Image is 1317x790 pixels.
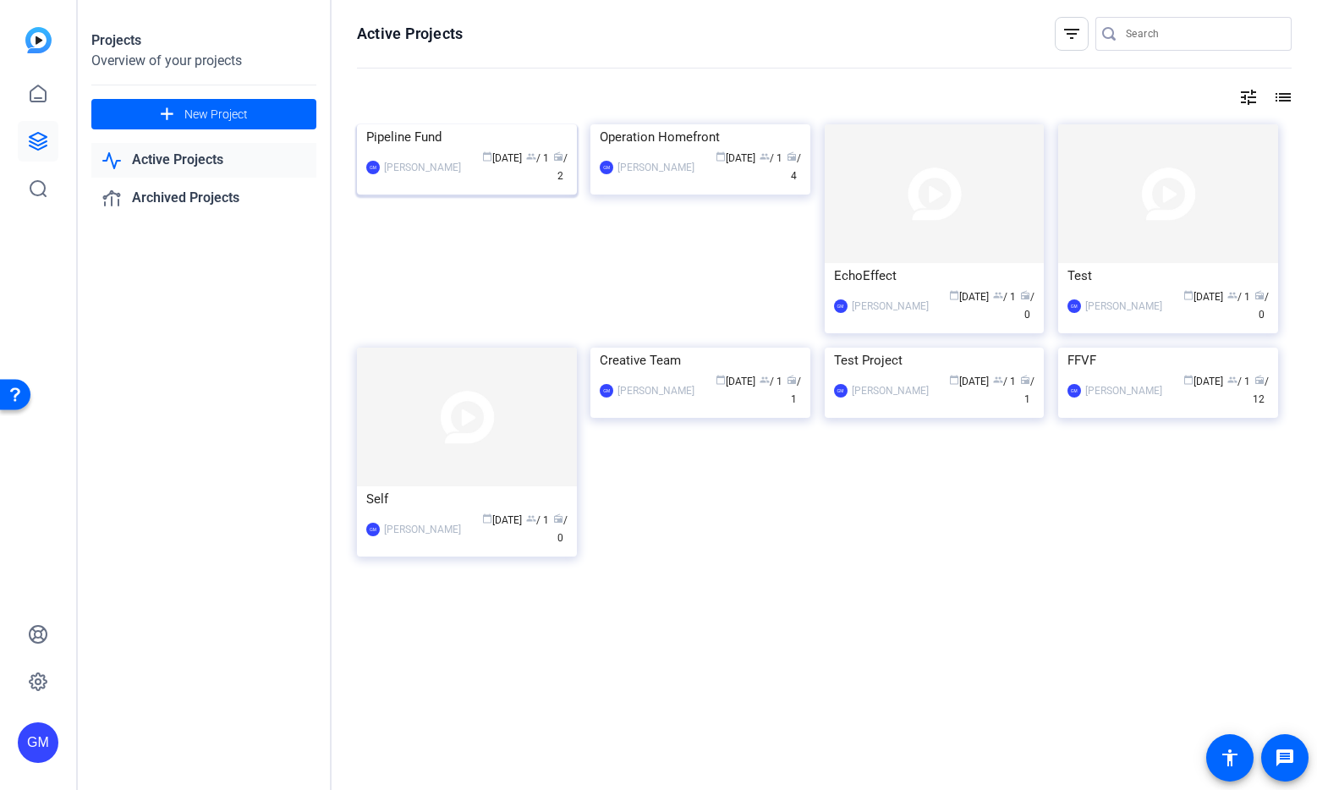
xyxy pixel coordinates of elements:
div: Operation Homefront [600,124,801,150]
span: [DATE] [949,376,989,387]
span: group [993,375,1003,385]
span: / 1 [760,376,782,387]
span: radio [553,513,563,524]
span: group [526,513,536,524]
span: group [760,375,770,385]
span: New Project [184,106,248,123]
span: [DATE] [482,514,522,526]
input: Search [1126,24,1278,44]
div: GM [18,722,58,763]
span: / 12 [1253,376,1269,405]
span: [DATE] [949,291,989,303]
h1: Active Projects [357,24,463,44]
span: radio [1254,375,1265,385]
mat-icon: accessibility [1220,748,1240,768]
span: / 4 [787,152,801,182]
div: Self [366,486,568,512]
span: / 2 [553,152,568,182]
mat-icon: add [156,104,178,125]
div: GM [366,161,380,174]
span: / 1 [1020,376,1034,405]
span: calendar_today [716,151,726,162]
div: Pipeline Fund [366,124,568,150]
span: / 1 [526,152,549,164]
span: radio [787,151,797,162]
span: [DATE] [1183,291,1223,303]
span: / 0 [1254,291,1269,321]
span: / 1 [787,376,801,405]
mat-icon: filter_list [1062,24,1082,44]
mat-icon: tune [1238,87,1259,107]
span: group [993,290,1003,300]
div: EchoEffect [834,263,1035,288]
span: radio [553,151,563,162]
div: Projects [91,30,316,51]
span: calendar_today [1183,375,1194,385]
span: group [1227,375,1237,385]
div: GM [1067,299,1081,313]
span: [DATE] [716,376,755,387]
span: radio [1020,375,1030,385]
div: [PERSON_NAME] [1085,298,1162,315]
div: [PERSON_NAME] [384,159,461,176]
div: Overview of your projects [91,51,316,71]
div: Test Project [834,348,1035,373]
span: [DATE] [1183,376,1223,387]
div: [PERSON_NAME] [617,159,694,176]
div: [PERSON_NAME] [852,382,929,399]
span: / 1 [760,152,782,164]
span: / 0 [1020,291,1034,321]
span: [DATE] [482,152,522,164]
div: [PERSON_NAME] [384,521,461,538]
div: GM [600,384,613,398]
span: calendar_today [482,513,492,524]
div: Test [1067,263,1269,288]
div: GM [366,523,380,536]
span: radio [787,375,797,385]
span: calendar_today [949,290,959,300]
div: GM [834,384,848,398]
span: / 0 [553,514,568,544]
div: [PERSON_NAME] [1085,382,1162,399]
span: radio [1254,290,1265,300]
span: calendar_today [949,375,959,385]
div: [PERSON_NAME] [852,298,929,315]
a: Active Projects [91,143,316,178]
span: / 1 [993,376,1016,387]
span: / 1 [1227,291,1250,303]
span: group [1227,290,1237,300]
a: Archived Projects [91,181,316,216]
span: calendar_today [1183,290,1194,300]
div: Creative Team [600,348,801,373]
span: calendar_today [716,375,726,385]
mat-icon: message [1275,748,1295,768]
mat-icon: list [1271,87,1292,107]
span: / 1 [993,291,1016,303]
div: GM [1067,384,1081,398]
span: radio [1020,290,1030,300]
img: blue-gradient.svg [25,27,52,53]
span: / 1 [1227,376,1250,387]
div: FFVF [1067,348,1269,373]
span: / 1 [526,514,549,526]
div: GM [600,161,613,174]
span: [DATE] [716,152,755,164]
button: New Project [91,99,316,129]
div: GM [834,299,848,313]
span: calendar_today [482,151,492,162]
span: group [526,151,536,162]
div: [PERSON_NAME] [617,382,694,399]
span: group [760,151,770,162]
